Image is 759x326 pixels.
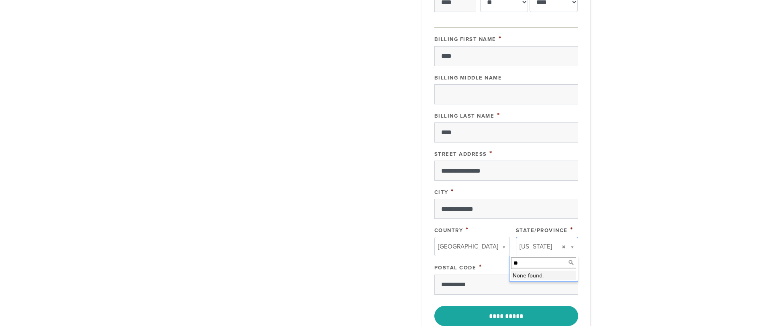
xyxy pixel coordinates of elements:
label: Country [434,227,463,234]
span: This field is required. [489,149,493,158]
a: [GEOGRAPHIC_DATA] [434,237,510,256]
span: [US_STATE] [520,241,552,252]
label: Billing Last Name [434,113,495,119]
label: Billing Middle Name [434,75,502,81]
a: [US_STATE] [516,237,578,256]
label: Street Address [434,151,487,157]
label: Billing First Name [434,36,496,43]
span: This field is required. [497,111,500,120]
span: This field is required. [466,225,469,234]
label: Postal Code [434,265,477,271]
label: State/Province [516,227,568,234]
span: This field is required. [451,187,454,196]
label: City [434,189,448,196]
li: None found. [511,271,576,280]
span: This field is required. [499,34,502,43]
span: This field is required. [570,225,573,234]
span: [GEOGRAPHIC_DATA] [438,241,498,252]
span: This field is required. [479,263,482,271]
